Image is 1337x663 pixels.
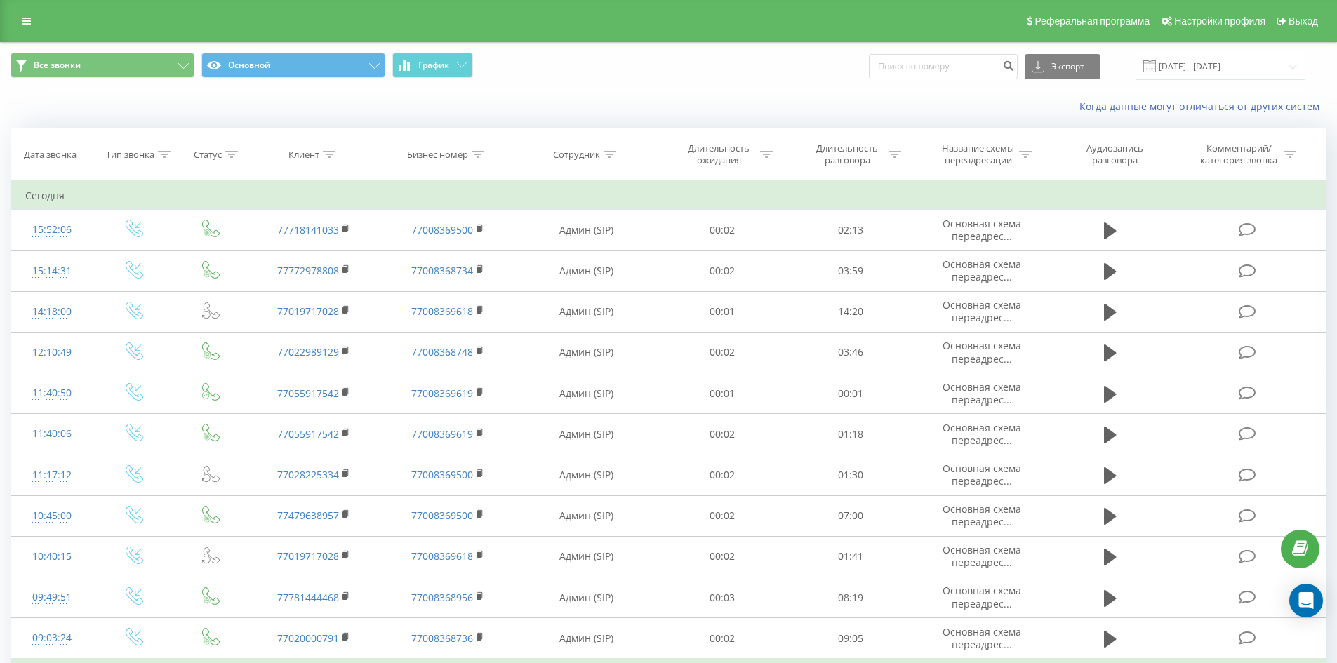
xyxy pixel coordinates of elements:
div: 14:18:00 [25,298,79,326]
td: 02:13 [787,210,915,250]
td: 08:19 [787,577,915,618]
a: 77008369618 [411,304,473,318]
a: Когда данные могут отличаться от других систем [1079,100,1326,113]
a: 77008369618 [411,549,473,563]
td: Админ (SIP) [514,495,658,536]
span: Выход [1289,15,1318,27]
span: Настройки профиля [1174,15,1265,27]
td: Админ (SIP) [514,414,658,455]
div: 12:10:49 [25,339,79,366]
a: 77020000791 [277,631,339,645]
td: Админ (SIP) [514,291,658,332]
div: 11:40:50 [25,380,79,407]
span: Основная схема переадрес... [943,298,1021,324]
td: 00:03 [658,577,787,618]
span: Основная схема переадрес... [943,421,1021,447]
a: 77008369500 [411,223,473,236]
div: Сотрудник [553,149,600,161]
td: Админ (SIP) [514,250,658,291]
a: 77772978808 [277,264,339,277]
td: 00:02 [658,495,787,536]
span: График [418,60,449,70]
td: Админ (SIP) [514,332,658,373]
td: 01:18 [787,414,915,455]
span: Реферальная программа [1035,15,1150,27]
span: Основная схема переадрес... [943,339,1021,365]
td: 03:59 [787,250,915,291]
a: 77718141033 [277,223,339,236]
td: 00:02 [658,455,787,495]
a: 77019717028 [277,304,339,318]
span: Основная схема переадрес... [943,502,1021,528]
div: 10:40:15 [25,543,79,570]
a: 77479638957 [277,509,339,522]
td: Админ (SIP) [514,536,658,577]
a: 77781444468 [277,591,339,604]
td: Админ (SIP) [514,618,658,659]
button: Экспорт [1025,54,1100,79]
a: 77008368734 [411,264,473,277]
span: Основная схема переадрес... [943,217,1021,243]
div: Клиент [288,149,319,161]
div: Название схемы переадресации [940,142,1016,166]
a: 77022989129 [277,345,339,359]
input: Поиск по номеру [869,54,1018,79]
div: 11:17:12 [25,462,79,489]
td: 14:20 [787,291,915,332]
td: Админ (SIP) [514,373,658,414]
button: Все звонки [11,53,194,78]
div: 15:52:06 [25,216,79,243]
span: Основная схема переадрес... [943,543,1021,569]
a: 77055917542 [277,387,339,400]
a: 77008369500 [411,509,473,522]
div: 15:14:31 [25,257,79,285]
div: Статус [194,149,222,161]
td: 01:30 [787,455,915,495]
div: Тип звонка [106,149,154,161]
div: 10:45:00 [25,502,79,530]
td: 09:05 [787,618,915,659]
span: Основная схема переадрес... [943,380,1021,406]
td: 00:01 [658,373,787,414]
span: Основная схема переадрес... [943,462,1021,488]
a: 77028225334 [277,468,339,481]
div: Аудиозапись разговора [1069,142,1160,166]
td: 00:02 [658,618,787,659]
a: 77008369500 [411,468,473,481]
span: Основная схема переадрес... [943,257,1021,283]
div: Бизнес номер [407,149,468,161]
div: 09:03:24 [25,624,79,652]
td: 00:02 [658,332,787,373]
a: 77055917542 [277,427,339,441]
div: Комментарий/категория звонка [1198,142,1280,166]
button: График [392,53,473,78]
td: 03:46 [787,332,915,373]
div: 11:40:06 [25,420,79,448]
td: 01:41 [787,536,915,577]
td: Админ (SIP) [514,455,658,495]
a: 77008369619 [411,427,473,441]
div: 09:49:51 [25,584,79,611]
span: Основная схема переадрес... [943,625,1021,651]
td: 00:02 [658,536,787,577]
a: 77008368748 [411,345,473,359]
div: Open Intercom Messenger [1289,584,1323,617]
td: Админ (SIP) [514,210,658,250]
a: 77008368736 [411,631,473,645]
td: 00:01 [658,291,787,332]
a: 77019717028 [277,549,339,563]
div: Длительность разговора [810,142,885,166]
td: 07:00 [787,495,915,536]
span: Все звонки [34,60,81,71]
td: 00:02 [658,414,787,455]
span: Основная схема переадрес... [943,584,1021,610]
button: Основной [201,53,385,78]
a: 77008369619 [411,387,473,400]
td: 00:02 [658,250,787,291]
td: 00:02 [658,210,787,250]
div: Дата звонка [24,149,77,161]
a: 77008368956 [411,591,473,604]
td: 00:01 [787,373,915,414]
div: Длительность ожидания [681,142,757,166]
td: Сегодня [11,182,1326,210]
